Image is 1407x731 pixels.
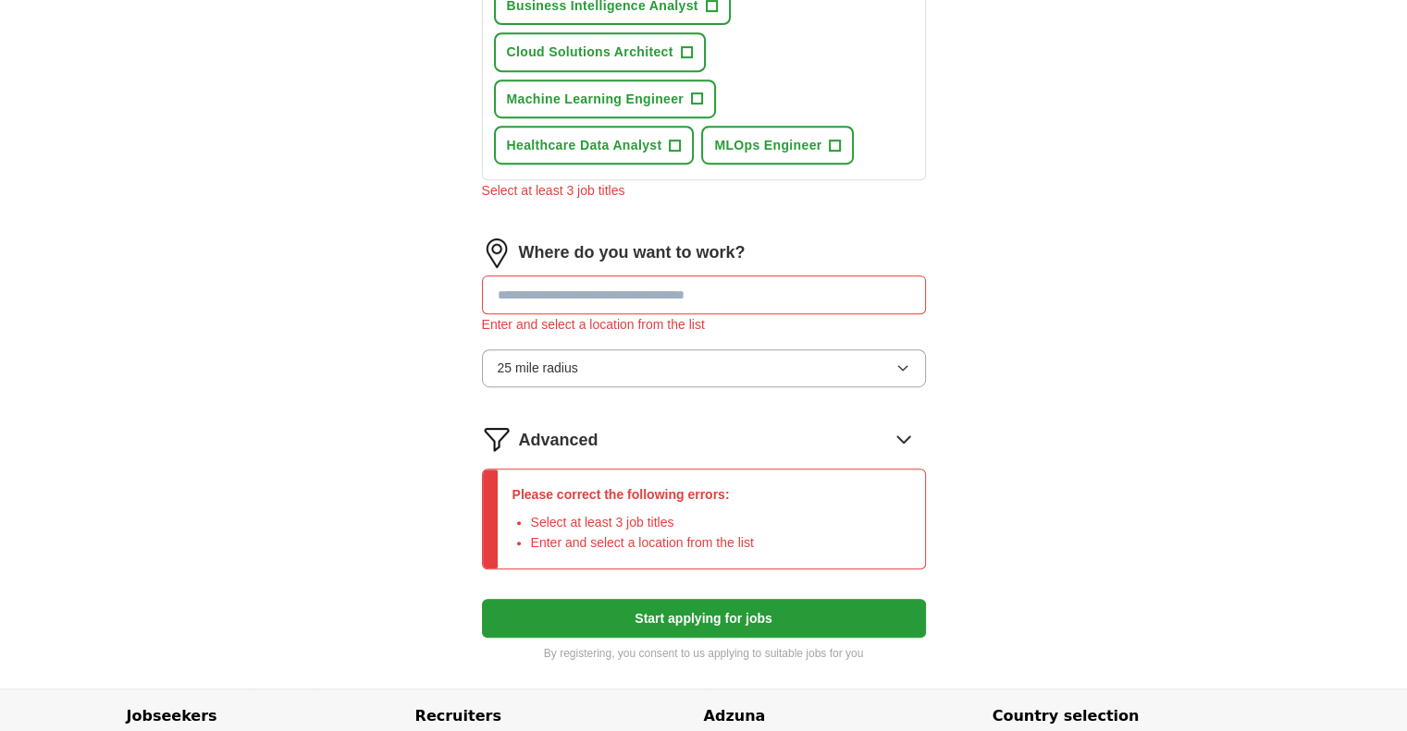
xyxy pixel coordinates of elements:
button: Machine Learning Engineer [494,79,717,118]
button: 25 mile radius [482,349,926,386]
span: Healthcare Data Analyst [507,135,662,155]
p: By registering, you consent to us applying to suitable jobs for you [482,645,926,663]
img: location.png [482,238,512,268]
button: Cloud Solutions Architect [494,32,706,71]
label: Where do you want to work? [519,239,746,266]
div: Select at least 3 job titles [482,180,926,201]
span: 25 mile radius [498,358,578,378]
div: Enter and select a location from the list [482,314,926,335]
p: Please correct the following errors: [512,484,754,505]
span: Cloud Solutions Architect [507,42,673,62]
span: MLOps Engineer [714,135,821,155]
button: MLOps Engineer [701,126,854,164]
img: filter [482,424,512,454]
li: Enter and select a location from the list [531,532,754,553]
button: Start applying for jobs [482,599,926,638]
li: Select at least 3 job titles [531,512,754,532]
span: Advanced [519,427,599,454]
span: Machine Learning Engineer [507,89,685,109]
button: Healthcare Data Analyst [494,126,695,164]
